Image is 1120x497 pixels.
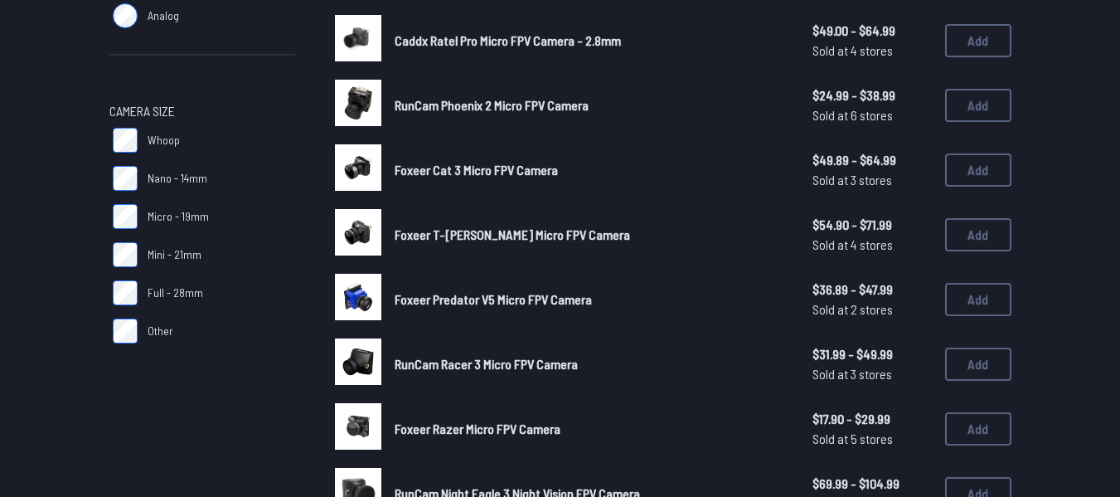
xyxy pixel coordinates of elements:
[812,215,932,235] span: $54.90 - $71.99
[335,80,381,131] a: image
[395,225,786,245] a: Foxeer T-[PERSON_NAME] Micro FPV Camera
[335,80,381,126] img: image
[113,242,138,267] input: Mini - 21mm
[945,412,1011,446] button: Add
[395,32,621,48] span: Caddx Ratel Pro Micro FPV Camera - 2.8mm
[945,348,1011,381] button: Add
[113,280,138,305] input: Full - 28mm
[335,403,381,450] img: image
[812,21,932,41] span: $49.00 - $64.99
[812,280,932,300] span: $36.89 - $47.99
[335,339,381,385] img: image
[812,105,932,125] span: Sold at 6 stores
[395,227,630,242] span: Foxeer T-[PERSON_NAME] Micro FPV Camera
[148,170,207,187] span: Nano - 14mm
[335,209,381,256] img: image
[395,356,578,372] span: RunCam Racer 3 Micro FPV Camera
[395,162,558,178] span: Foxeer Cat 3 Micro FPV Camera
[148,208,209,225] span: Micro - 19mm
[395,354,786,374] a: RunCam Racer 3 Micro FPV Camera
[335,144,381,196] a: image
[812,41,932,61] span: Sold at 4 stores
[945,218,1011,251] button: Add
[113,204,138,229] input: Micro - 19mm
[812,150,932,170] span: $49.89 - $64.99
[109,101,175,121] span: Camera Size
[335,274,381,325] a: image
[148,323,173,339] span: Other
[395,419,786,439] a: Foxeer Razer Micro FPV Camera
[148,285,203,301] span: Full - 28mm
[945,153,1011,187] button: Add
[148,132,180,149] span: Whoop
[812,300,932,319] span: Sold at 2 stores
[395,31,786,51] a: Caddx Ratel Pro Micro FPV Camera - 2.8mm
[812,85,932,105] span: $24.99 - $38.99
[395,97,589,113] span: RunCam Phoenix 2 Micro FPV Camera
[335,15,381,66] a: image
[812,364,932,384] span: Sold at 3 stores
[335,144,381,191] img: image
[945,24,1011,57] button: Add
[945,89,1011,122] button: Add
[335,15,381,61] img: image
[395,291,592,307] span: Foxeer Predator V5 Micro FPV Camera
[812,235,932,255] span: Sold at 4 stores
[812,429,932,449] span: Sold at 5 stores
[113,319,138,344] input: Other
[148,7,179,24] span: Analog
[812,344,932,364] span: $31.99 - $49.99
[113,128,138,153] input: Whoop
[335,339,381,390] a: image
[335,274,381,320] img: image
[812,409,932,429] span: $17.90 - $29.99
[335,403,381,455] a: image
[148,246,201,263] span: Mini - 21mm
[113,166,138,191] input: Nano - 14mm
[113,3,138,28] input: Analog
[812,170,932,190] span: Sold at 3 stores
[395,290,786,309] a: Foxeer Predator V5 Micro FPV Camera
[945,283,1011,316] button: Add
[395,95,786,115] a: RunCam Phoenix 2 Micro FPV Camera
[395,160,786,180] a: Foxeer Cat 3 Micro FPV Camera
[335,209,381,261] a: image
[395,421,560,436] span: Foxeer Razer Micro FPV Camera
[812,474,932,494] span: $69.99 - $104.99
